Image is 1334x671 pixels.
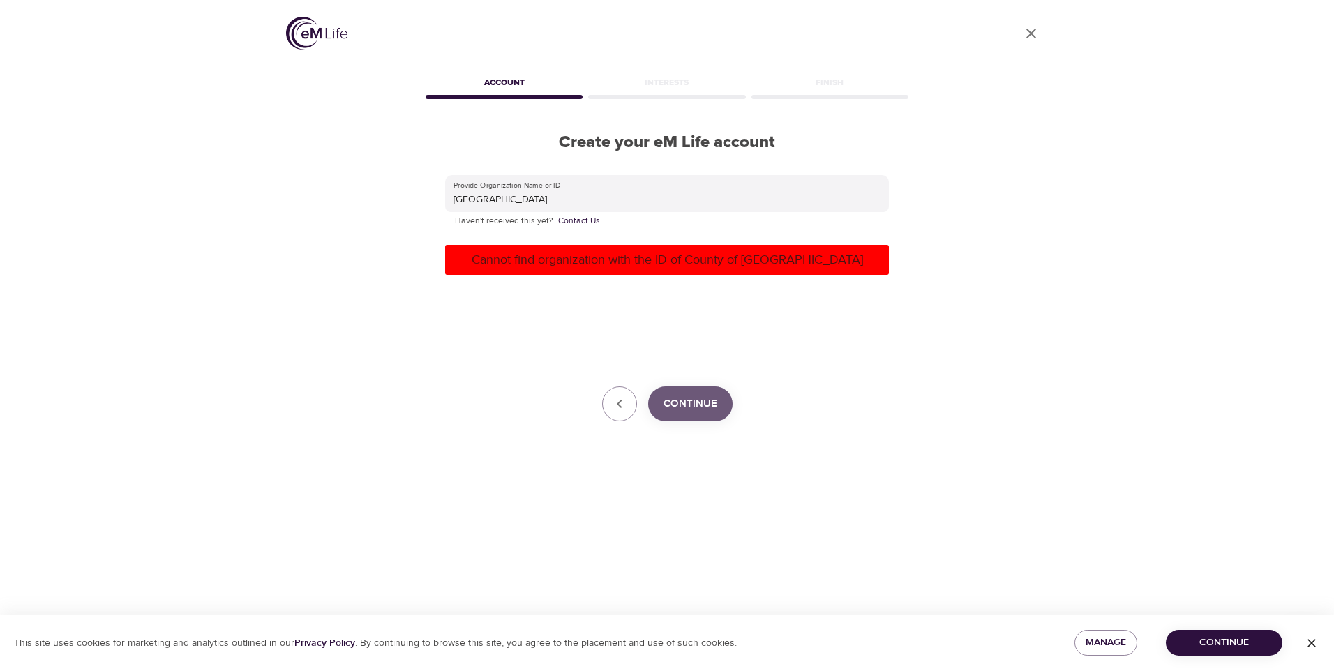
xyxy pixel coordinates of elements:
[294,637,355,649] a: Privacy Policy
[455,214,879,228] p: Haven't received this yet?
[664,395,717,413] span: Continue
[1177,634,1271,651] span: Continue
[1166,630,1282,656] button: Continue
[451,250,883,269] p: Cannot find organization with the ID of County of [GEOGRAPHIC_DATA]
[648,386,733,421] button: Continue
[423,133,911,153] h2: Create your eM Life account
[558,214,600,228] a: Contact Us
[1074,630,1137,656] button: Manage
[286,17,347,50] img: logo
[1014,17,1048,50] a: close
[1086,634,1126,651] span: Manage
